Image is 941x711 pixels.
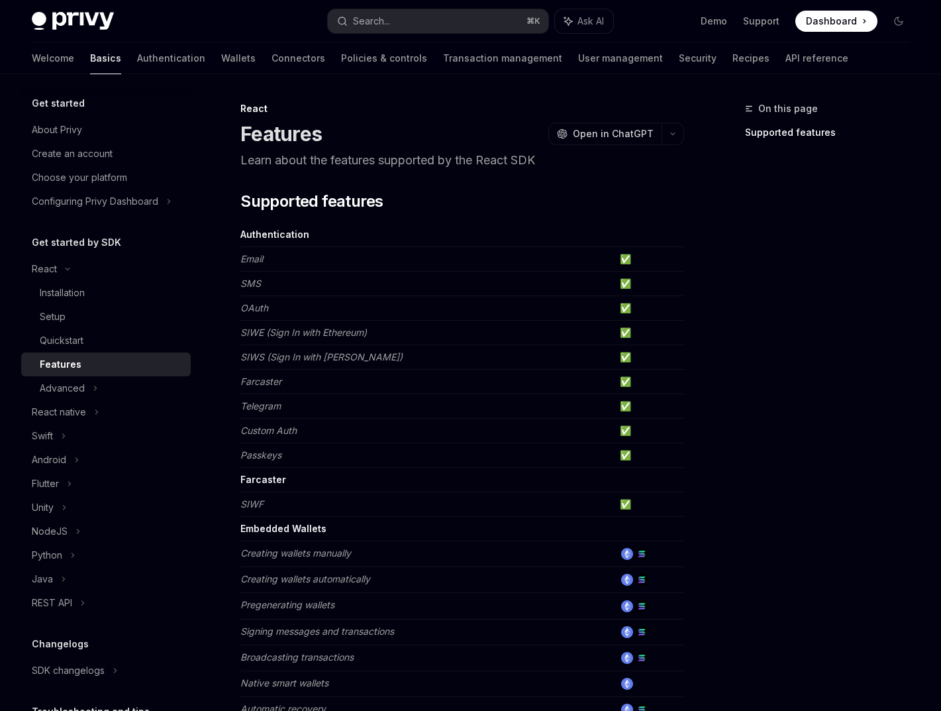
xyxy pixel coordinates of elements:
em: Signing messages and transactions [240,626,394,637]
td: ✅ [615,443,684,468]
div: Setup [40,309,66,325]
span: Supported features [240,191,383,212]
em: SMS [240,278,261,289]
img: solana.png [636,548,648,560]
h1: Features [240,122,322,146]
strong: Embedded Wallets [240,523,326,534]
div: Swift [32,428,53,444]
td: ✅ [615,370,684,394]
em: Telegram [240,400,281,411]
a: User management [578,42,663,74]
td: ✅ [615,345,684,370]
div: Python [32,547,62,563]
div: REST API [32,595,72,611]
span: On this page [758,101,818,117]
button: Toggle dark mode [888,11,909,32]
a: Wallets [221,42,256,74]
em: Farcaster [240,376,281,387]
em: SIWE (Sign In with Ethereum) [240,327,367,338]
h5: Get started by SDK [32,235,121,250]
a: Transaction management [443,42,562,74]
a: Connectors [272,42,325,74]
img: solana.png [636,574,648,586]
td: ✅ [615,419,684,443]
a: Features [21,353,191,376]
a: Welcome [32,42,74,74]
img: ethereum.png [621,678,633,690]
a: Create an account [21,142,191,166]
span: Ask AI [577,15,604,28]
a: Authentication [137,42,205,74]
em: Broadcasting transactions [240,651,354,663]
img: dark logo [32,12,114,30]
div: Installation [40,285,85,301]
em: Email [240,253,263,264]
a: Choose your platform [21,166,191,190]
a: Demo [701,15,727,28]
a: Setup [21,305,191,329]
div: NodeJS [32,523,68,539]
div: Unity [32,500,54,516]
a: Support [743,15,779,28]
td: ✅ [615,247,684,272]
a: API reference [785,42,848,74]
span: ⌘ K [526,16,540,27]
button: Open in ChatGPT [548,123,662,145]
a: Dashboard [795,11,877,32]
div: Java [32,571,53,587]
a: Basics [90,42,121,74]
div: Search... [353,13,390,29]
div: Configuring Privy Dashboard [32,193,158,209]
h5: Get started [32,95,85,111]
em: Passkeys [240,449,281,461]
em: SIWF [240,498,264,510]
div: React native [32,404,86,420]
em: Creating wallets manually [240,547,351,559]
div: Android [32,452,66,468]
p: Learn about the features supported by the React SDK [240,151,684,170]
div: Flutter [32,476,59,492]
em: Creating wallets automatically [240,573,370,584]
td: ✅ [615,492,684,517]
a: Policies & controls [341,42,427,74]
div: Features [40,356,81,372]
a: Quickstart [21,329,191,353]
button: Search...⌘K [328,9,548,33]
img: solana.png [636,626,648,638]
span: Open in ChatGPT [573,127,654,140]
strong: Farcaster [240,474,286,485]
div: SDK changelogs [32,663,105,679]
img: ethereum.png [621,626,633,638]
img: ethereum.png [621,652,633,664]
span: Dashboard [806,15,857,28]
h5: Changelogs [32,636,89,652]
td: ✅ [615,296,684,321]
button: Ask AI [555,9,613,33]
strong: Authentication [240,229,309,240]
img: solana.png [636,652,648,664]
div: React [32,261,57,277]
img: ethereum.png [621,548,633,560]
em: Custom Auth [240,425,297,436]
a: Supported features [745,122,920,143]
em: Native smart wallets [240,677,328,688]
a: About Privy [21,118,191,142]
div: Advanced [40,380,85,396]
td: ✅ [615,272,684,296]
div: Choose your platform [32,170,127,186]
a: Installation [21,281,191,305]
em: SIWS (Sign In with [PERSON_NAME]) [240,351,403,362]
div: Quickstart [40,333,83,349]
td: ✅ [615,394,684,419]
a: Security [679,42,717,74]
div: React [240,102,684,115]
div: Create an account [32,146,113,162]
img: ethereum.png [621,574,633,586]
img: ethereum.png [621,600,633,612]
img: solana.png [636,600,648,612]
td: ✅ [615,321,684,345]
a: Recipes [732,42,769,74]
em: OAuth [240,302,268,313]
em: Pregenerating wallets [240,599,334,610]
div: About Privy [32,122,82,138]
